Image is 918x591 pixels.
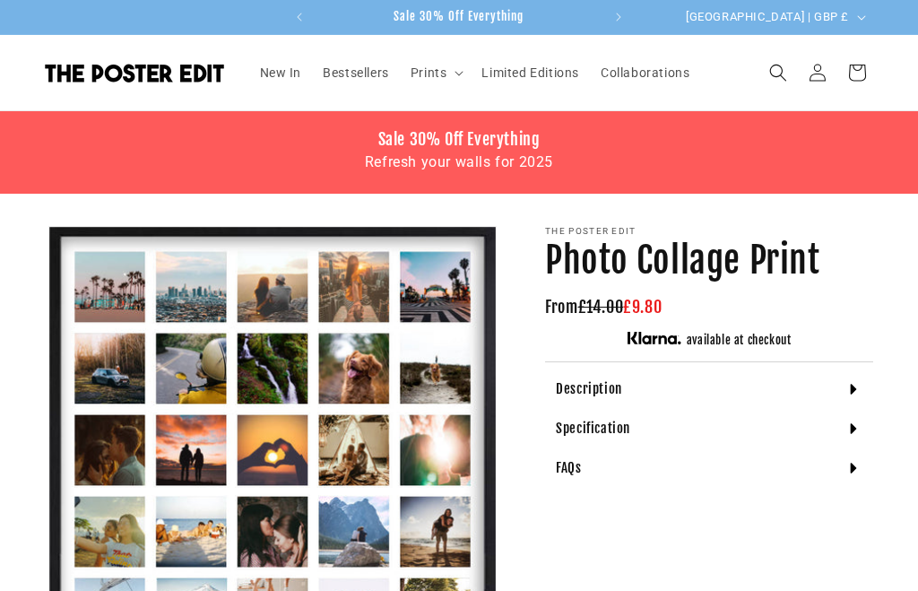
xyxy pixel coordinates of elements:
span: £9.80 [623,297,662,317]
a: Collaborations [590,54,700,91]
summary: Prints [400,54,472,91]
a: New In [249,54,313,91]
h3: From [545,297,873,317]
img: The Poster Edit [45,64,224,83]
span: Limited Editions [481,65,579,81]
h1: Photo Collage Print [545,237,873,283]
span: New In [260,65,302,81]
span: £14.00 [578,297,624,317]
a: Bestsellers [312,54,400,91]
a: Limited Editions [471,54,590,91]
h4: Specification [556,420,630,438]
span: Bestsellers [323,65,389,81]
h5: available at checkout [687,333,792,348]
span: [GEOGRAPHIC_DATA] | GBP £ [686,8,849,26]
span: Sale 30% Off Everything [394,9,524,23]
span: Prints [411,65,447,81]
h4: FAQs [556,459,581,477]
summary: Search [758,53,798,92]
a: The Poster Edit [39,56,231,89]
p: The Poster Edit [545,226,873,237]
h4: Description [556,380,622,398]
span: Collaborations [601,65,689,81]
